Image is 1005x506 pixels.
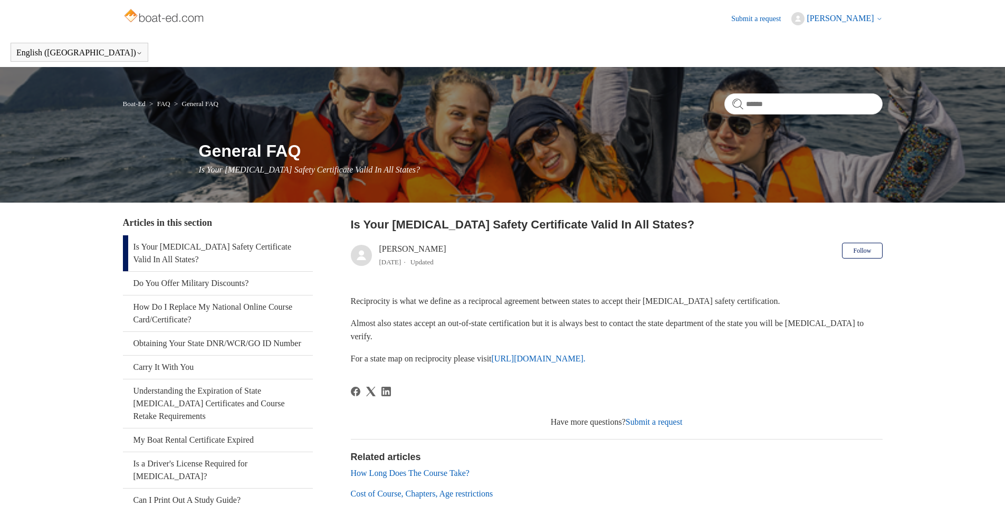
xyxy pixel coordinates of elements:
a: How Do I Replace My National Online Course Card/Certificate? [123,295,313,331]
li: Updated [410,258,434,266]
div: [PERSON_NAME] [379,243,446,268]
a: Is a Driver's License Required for [MEDICAL_DATA]? [123,452,313,488]
span: [PERSON_NAME] [807,14,874,23]
div: Have more questions? [351,416,883,428]
h2: Related articles [351,450,883,464]
a: My Boat Rental Certificate Expired [123,428,313,452]
svg: Share this page on X Corp [366,387,376,396]
svg: Share this page on LinkedIn [381,387,391,396]
p: Almost also states accept an out-of-state certification but it is always best to contact the stat... [351,317,883,343]
time: 03/01/2024, 15:48 [379,258,401,266]
a: Understanding the Expiration of State [MEDICAL_DATA] Certificates and Course Retake Requirements [123,379,313,428]
button: English ([GEOGRAPHIC_DATA]) [16,48,142,58]
a: Obtaining Your State DNR/WCR/GO ID Number [123,332,313,355]
a: How Long Does The Course Take? [351,469,470,478]
p: For a state map on reciprocity please visit [351,352,883,366]
a: Carry It With You [123,356,313,379]
a: FAQ [157,100,170,108]
li: FAQ [147,100,172,108]
p: Reciprocity is what we define as a reciprocal agreement between states to accept their [MEDICAL_D... [351,294,883,308]
li: General FAQ [172,100,218,108]
a: Boat-Ed [123,100,146,108]
a: Is Your [MEDICAL_DATA] Safety Certificate Valid In All States? [123,235,313,271]
a: Do You Offer Military Discounts? [123,272,313,295]
h1: General FAQ [199,138,883,164]
svg: Share this page on Facebook [351,387,360,396]
a: General FAQ [182,100,218,108]
button: [PERSON_NAME] [791,12,882,25]
a: LinkedIn [381,387,391,396]
li: Boat-Ed [123,100,148,108]
h2: Is Your Boating Safety Certificate Valid In All States? [351,216,883,233]
input: Search [724,93,883,114]
a: Submit a request [731,13,791,24]
a: X Corp [366,387,376,396]
a: Submit a request [626,417,683,426]
a: Cost of Course, Chapters, Age restrictions [351,489,493,498]
a: [URL][DOMAIN_NAME]. [492,354,586,363]
span: Is Your [MEDICAL_DATA] Safety Certificate Valid In All States? [199,165,420,174]
span: Articles in this section [123,217,212,228]
img: Boat-Ed Help Center home page [123,6,207,27]
a: Facebook [351,387,360,396]
button: Follow Article [842,243,882,259]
